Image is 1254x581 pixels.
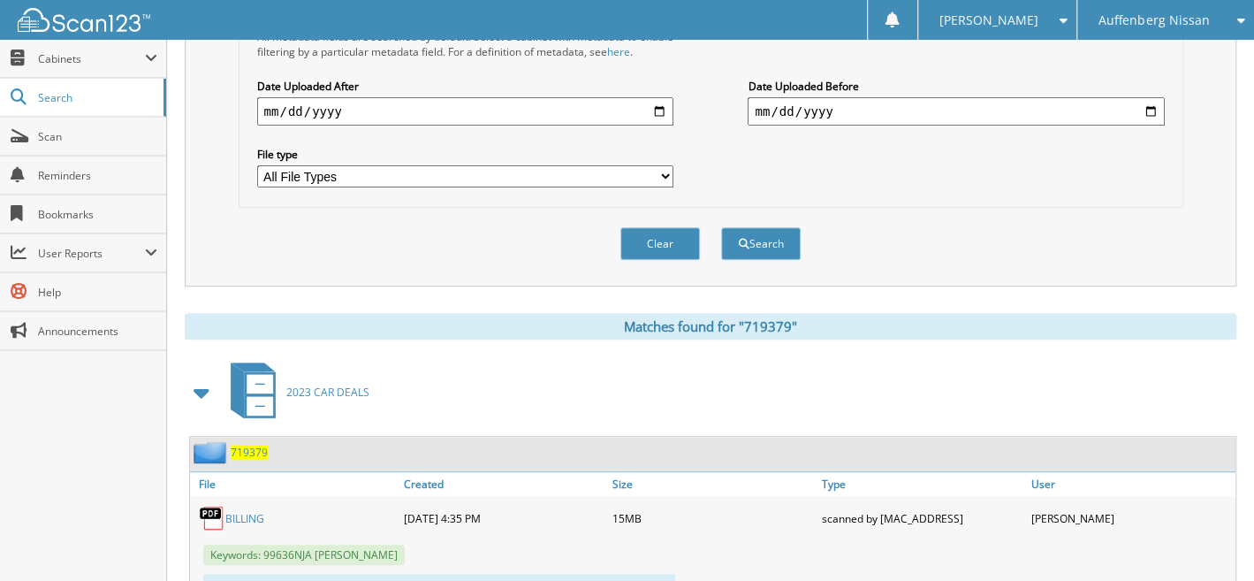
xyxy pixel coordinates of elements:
[399,501,609,536] div: [DATE] 4:35 PM
[286,385,369,400] span: 2023 CAR DEALS
[608,472,817,496] a: Size
[817,501,1027,536] div: scanned by [MAC_ADDRESS]
[231,445,268,460] a: 719379
[38,207,157,222] span: Bookmarks
[199,505,225,531] img: PDF.png
[38,51,145,66] span: Cabinets
[194,441,231,463] img: folder2.png
[748,97,1164,126] input: end
[185,313,1236,340] div: Matches found for "719379"
[225,511,264,526] a: BILLING
[38,168,157,183] span: Reminders
[38,90,155,105] span: Search
[220,357,369,427] a: 2023 CAR DEALS
[257,79,673,94] label: Date Uploaded After
[38,324,157,339] span: Announcements
[190,472,399,496] a: File
[1026,472,1235,496] a: User
[748,79,1164,94] label: Date Uploaded Before
[620,227,700,260] button: Clear
[38,246,145,261] span: User Reports
[257,147,673,162] label: File type
[607,44,630,59] a: here
[38,285,157,300] span: Help
[399,472,609,496] a: Created
[608,501,817,536] div: 15MB
[18,8,150,32] img: scan123-logo-white.svg
[257,29,673,59] div: All metadata fields are searched by default. Select a cabinet with metadata to enable filtering b...
[1098,15,1209,26] span: Auffenberg Nissan
[257,97,673,126] input: start
[817,472,1027,496] a: Type
[203,545,405,565] span: Keywords: 99636NJA [PERSON_NAME]
[1026,501,1235,536] div: [PERSON_NAME]
[939,15,1038,26] span: [PERSON_NAME]
[38,129,157,144] span: Scan
[721,227,801,260] button: Search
